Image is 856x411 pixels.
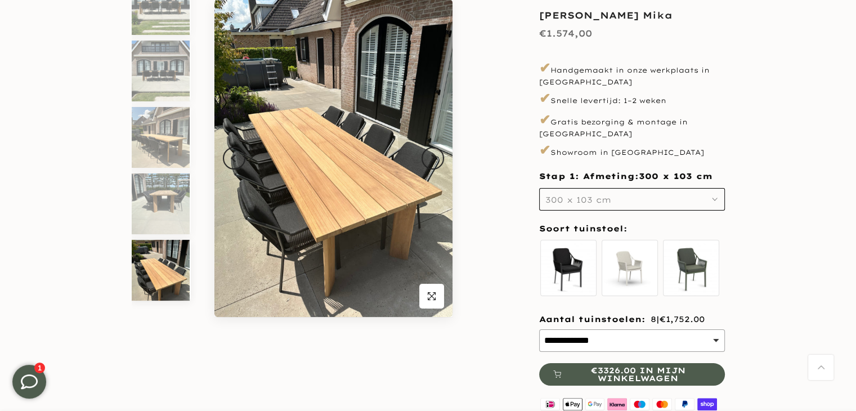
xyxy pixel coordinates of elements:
[545,195,611,205] span: 300 x 103 cm
[539,171,712,181] span: Stap 1: Afmeting:
[539,111,550,128] span: ✔
[539,222,627,236] span: Soort tuinstoel:
[539,188,725,211] button: 300 x 103 cm
[422,147,444,169] button: Next
[539,59,725,87] p: Handgemaakt in onze werkplaats in [GEOGRAPHIC_DATA]
[808,355,833,380] a: Terug naar boven
[656,314,705,324] span: |
[539,110,725,139] p: Gratis bezorging & montage in [GEOGRAPHIC_DATA]
[539,25,592,42] div: €1.574,00
[539,89,725,108] p: Snelle levertijd: 1–2 weken
[539,363,725,386] button: €3326.00 in mijn winkelwagen
[660,314,705,324] span: €1,752.00
[539,11,725,20] h1: [PERSON_NAME] Mika
[539,141,550,158] span: ✔
[639,171,712,182] span: 300 x 103 cm
[539,141,725,160] p: Showroom in [GEOGRAPHIC_DATA]
[566,367,710,382] span: €3326.00 in mijn winkelwagen
[223,147,245,169] button: Previous
[651,312,705,327] span: 8
[539,59,550,76] span: ✔
[539,312,645,327] span: Aantal tuinstoelen:
[539,90,550,106] span: ✔
[1,354,57,410] iframe: toggle-frame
